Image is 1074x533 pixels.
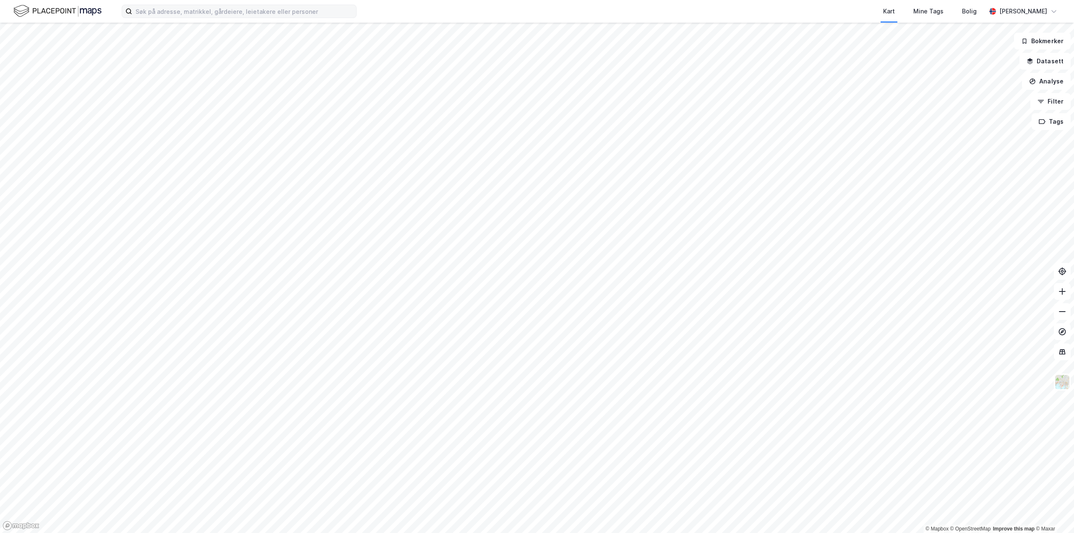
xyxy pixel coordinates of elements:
input: Søk på adresse, matrikkel, gårdeiere, leietakere eller personer [132,5,356,18]
img: logo.f888ab2527a4732fd821a326f86c7f29.svg [13,4,102,18]
div: Kontrollprogram for chat [1032,493,1074,533]
div: Mine Tags [913,6,944,16]
div: Kart [883,6,895,16]
iframe: Chat Widget [1032,493,1074,533]
div: Bolig [962,6,977,16]
div: [PERSON_NAME] [999,6,1047,16]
